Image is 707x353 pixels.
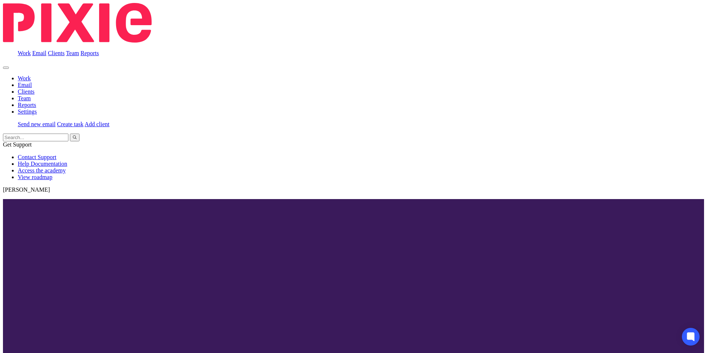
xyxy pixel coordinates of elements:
[18,174,53,180] a: View roadmap
[18,167,66,174] a: Access the academy
[18,50,31,56] a: Work
[18,108,37,115] a: Settings
[32,50,46,56] a: Email
[48,50,64,56] a: Clients
[18,161,67,167] a: Help Documentation
[3,3,152,43] img: Pixie
[18,95,31,101] a: Team
[18,82,32,88] a: Email
[18,121,55,127] a: Send new email
[81,50,99,56] a: Reports
[18,75,31,81] a: Work
[18,102,36,108] a: Reports
[3,186,704,193] p: [PERSON_NAME]
[70,134,80,141] button: Search
[57,121,84,127] a: Create task
[3,134,68,141] input: Search
[85,121,109,127] a: Add client
[18,88,34,95] a: Clients
[66,50,79,56] a: Team
[3,141,32,148] span: Get Support
[18,154,56,160] a: Contact Support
